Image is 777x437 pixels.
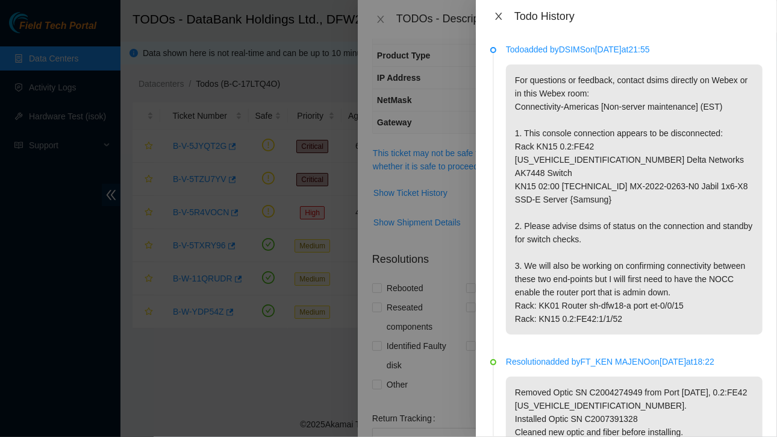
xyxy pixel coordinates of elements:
[514,10,763,23] div: Todo History
[494,11,504,21] span: close
[506,355,763,368] p: Resolution added by FT_KEN MAJENO on [DATE] at 18:22
[490,11,507,22] button: Close
[506,43,763,56] p: Todo added by DSIMS on [DATE] at 21:55
[506,64,763,335] p: For questions or feedback, contact dsims directly on Webex or in this Webex room: Connectivity-Am...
